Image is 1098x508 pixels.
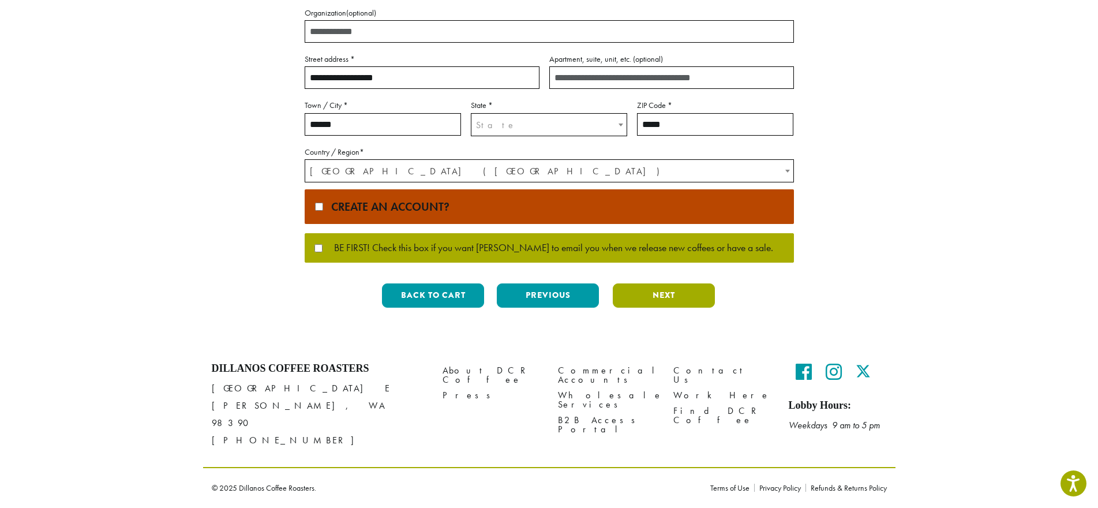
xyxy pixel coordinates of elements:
span: State [476,119,516,131]
a: Press [443,388,541,404]
h5: Lobby Hours: [789,399,887,412]
a: Work Here [673,388,771,404]
label: Organization [305,6,794,20]
label: ZIP Code [637,98,793,113]
a: Commercial Accounts [558,363,656,387]
label: State [471,98,627,113]
button: Back to cart [382,283,484,308]
button: Next [613,283,715,308]
a: Contact Us [673,363,771,387]
span: (optional) [346,8,376,18]
a: Terms of Use [710,484,754,492]
a: Find DCR Coffee [673,404,771,428]
a: Privacy Policy [754,484,805,492]
span: BE FIRST! Check this box if you want [PERSON_NAME] to email you when we release new coffees or ha... [323,243,773,253]
span: Create an account? [325,199,449,214]
span: Country / Region [305,159,794,182]
a: Wholesale Services [558,388,656,413]
a: Refunds & Returns Policy [805,484,887,492]
p: © 2025 Dillanos Coffee Roasters. [212,484,693,492]
input: Create an account? [315,203,323,211]
span: State [471,113,627,136]
h4: Dillanos Coffee Roasters [212,363,425,375]
label: Town / City [305,98,461,113]
span: United States (US) [305,160,793,182]
a: B2B Access Portal [558,413,656,438]
a: About DCR Coffee [443,363,541,387]
label: Apartment, suite, unit, etc. [549,52,794,66]
span: (optional) [633,54,663,64]
p: [GEOGRAPHIC_DATA] E [PERSON_NAME], WA 98390 [PHONE_NUMBER] [212,380,425,449]
input: BE FIRST! Check this box if you want [PERSON_NAME] to email you when we release new coffees or ha... [314,244,323,252]
button: Previous [497,283,599,308]
em: Weekdays 9 am to 5 pm [789,419,880,431]
label: Street address [305,52,539,66]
